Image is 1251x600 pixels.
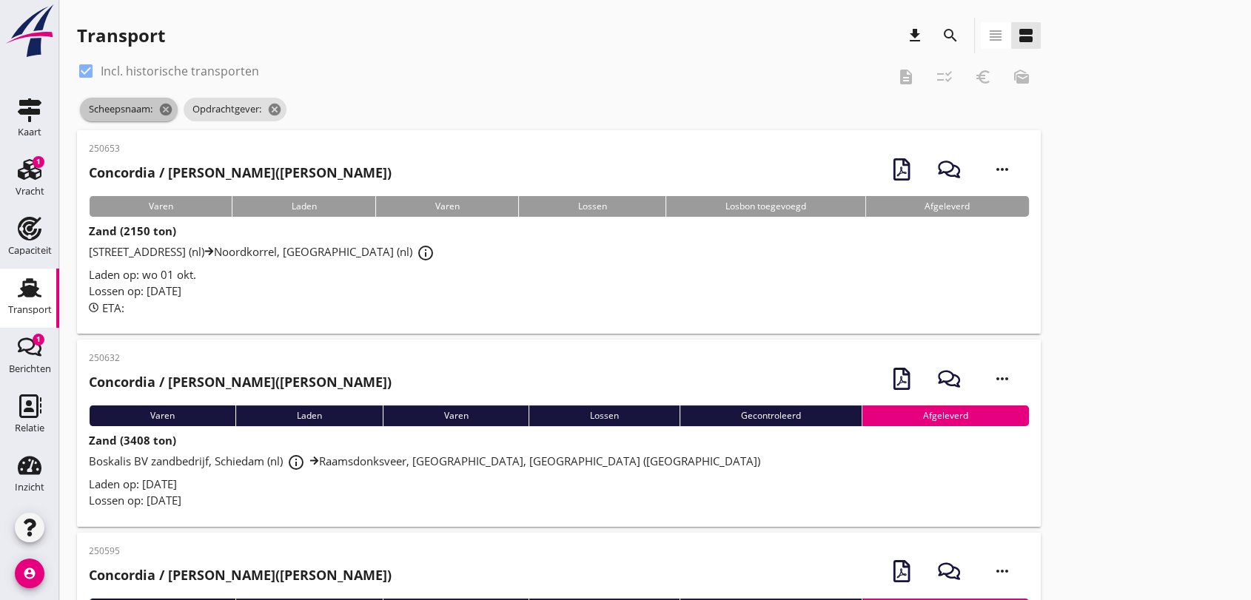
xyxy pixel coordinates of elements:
[89,476,177,491] span: Laden op: [DATE]
[89,493,181,508] span: Lossen op: [DATE]
[89,196,232,217] div: Varen
[102,300,124,315] span: ETA:
[665,196,865,217] div: Losbon toegevoegd
[89,163,392,183] h2: ([PERSON_NAME])
[89,351,392,365] p: 250632
[680,405,862,426] div: Gecontroleerd
[287,454,305,471] i: info_outline
[89,433,176,448] strong: Zand (3408 ton)
[89,223,176,238] strong: Zand (2150 ton)
[89,545,392,558] p: 250595
[375,196,518,217] div: Varen
[16,186,44,196] div: Vracht
[987,27,1005,44] i: view_headline
[184,98,286,121] span: Opdrachtgever:
[942,27,959,44] i: search
[529,405,680,426] div: Lossen
[383,405,529,426] div: Varen
[865,196,1029,217] div: Afgeleverd
[15,559,44,588] i: account_circle
[982,149,1023,190] i: more_horiz
[417,244,435,262] i: info_outline
[33,156,44,168] div: 1
[906,27,924,44] i: download
[267,102,282,117] i: cancel
[235,405,383,426] div: Laden
[862,405,1029,426] div: Afgeleverd
[89,142,392,155] p: 250653
[77,24,165,47] div: Transport
[33,334,44,345] div: 1
[8,246,52,255] div: Capaciteit
[158,102,173,117] i: cancel
[982,550,1023,592] i: more_horiz
[89,565,392,585] h2: ([PERSON_NAME])
[89,372,392,392] h2: ([PERSON_NAME])
[982,358,1023,400] i: more_horiz
[89,244,439,259] span: [STREET_ADDRESS] (nl) Noordkorrel, [GEOGRAPHIC_DATA] (nl)
[518,196,665,217] div: Lossen
[232,196,375,217] div: Laden
[89,405,235,426] div: Varen
[3,4,56,58] img: logo-small.a267ee39.svg
[15,423,44,433] div: Relatie
[89,164,275,181] strong: Concordia / [PERSON_NAME]
[15,482,44,492] div: Inzicht
[89,373,275,391] strong: Concordia / [PERSON_NAME]
[89,454,760,468] span: Boskalis BV zandbedrijf, Schiedam (nl) Raamsdonksveer, [GEOGRAPHIC_DATA], [GEOGRAPHIC_DATA] ([GEO...
[89,283,181,298] span: Lossen op: [DATE]
[89,267,196,282] span: Laden op: wo 01 okt.
[9,364,51,374] div: Berichten
[77,340,1041,527] a: 250632Concordia / [PERSON_NAME]([PERSON_NAME])VarenLadenVarenLossenGecontroleerdAfgeleverdZand (3...
[8,305,52,314] div: Transport
[101,64,259,78] label: Incl. historische transporten
[18,127,41,137] div: Kaart
[1017,27,1035,44] i: view_agenda
[80,98,178,121] span: Scheepsnaam:
[89,566,275,584] strong: Concordia / [PERSON_NAME]
[77,130,1041,334] a: 250653Concordia / [PERSON_NAME]([PERSON_NAME])VarenLadenVarenLossenLosbon toegevoegdAfgeleverdZan...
